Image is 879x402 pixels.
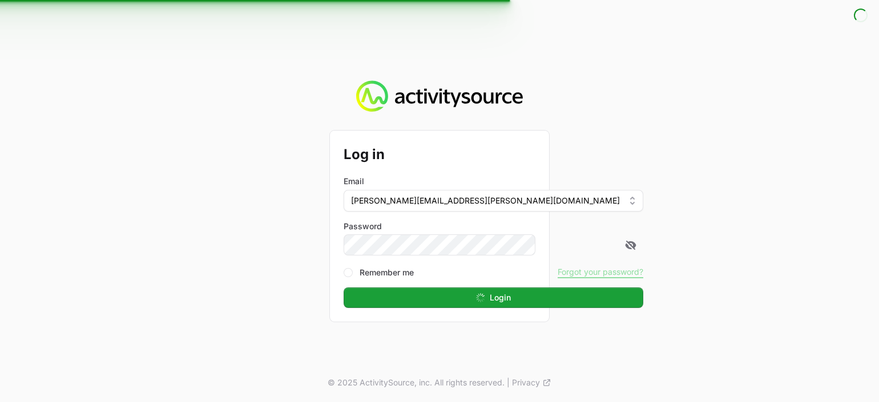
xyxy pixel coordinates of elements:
label: Email [344,176,364,187]
button: [PERSON_NAME][EMAIL_ADDRESS][PERSON_NAME][DOMAIN_NAME] [344,190,643,212]
label: Remember me [360,267,414,278]
a: Privacy [512,377,551,388]
p: © 2025 ActivitySource, inc. All rights reserved. [328,377,505,388]
label: Password [344,221,643,232]
span: [PERSON_NAME][EMAIL_ADDRESS][PERSON_NAME][DOMAIN_NAME] [351,195,620,206]
span: Login [490,291,511,304]
button: Login [344,287,643,308]
span: | [507,377,510,388]
img: Activity Source [356,80,522,112]
h2: Log in [344,144,643,165]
